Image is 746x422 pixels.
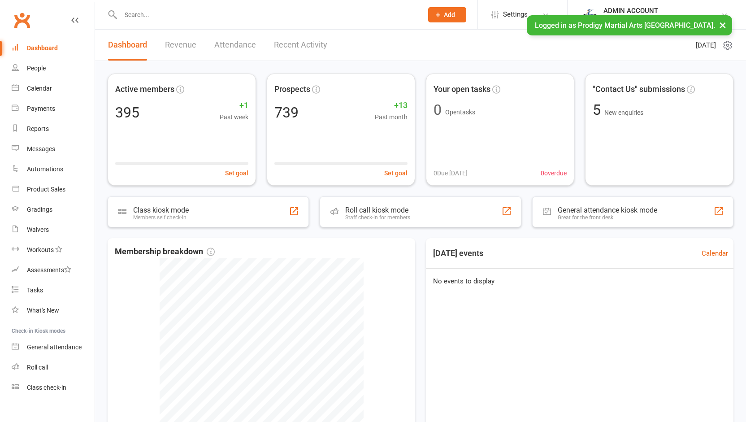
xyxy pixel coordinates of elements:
a: What's New [12,300,95,321]
div: Great for the front desk [558,214,657,221]
div: General attendance kiosk mode [558,206,657,214]
div: Roll call kiosk mode [345,206,410,214]
span: Membership breakdown [115,245,215,258]
button: Set goal [225,168,248,178]
span: Past week [220,112,248,122]
span: Active members [115,83,174,96]
span: [DATE] [696,40,716,51]
a: Reports [12,119,95,139]
span: Logged in as Prodigy Martial Arts [GEOGRAPHIC_DATA]. [535,21,715,30]
a: Class kiosk mode [12,378,95,398]
span: Add [444,11,455,18]
a: Clubworx [11,9,33,31]
div: Product Sales [27,186,65,193]
div: ADMIN ACCOUNT [603,7,721,15]
span: +13 [375,99,408,112]
a: Tasks [12,280,95,300]
div: Messages [27,145,55,152]
a: Calendar [12,78,95,99]
span: 5 [593,101,604,118]
a: Product Sales [12,179,95,200]
span: 0 overdue [541,168,567,178]
div: No events to display [422,269,737,294]
a: General attendance kiosk mode [12,337,95,357]
span: "Contact Us" submissions [593,83,685,96]
div: Automations [27,165,63,173]
div: Staff check-in for members [345,214,410,221]
div: 0 [434,103,442,117]
span: +1 [220,99,248,112]
div: Assessments [27,266,71,274]
a: Dashboard [108,30,147,61]
div: Prodigy Martial Arts [GEOGRAPHIC_DATA] [603,15,721,23]
div: Waivers [27,226,49,233]
span: Prospects [274,83,310,96]
a: Workouts [12,240,95,260]
div: Workouts [27,246,54,253]
button: × [715,15,731,35]
div: Roll call [27,364,48,371]
span: Your open tasks [434,83,490,96]
div: What's New [27,307,59,314]
div: General attendance [27,344,82,351]
a: People [12,58,95,78]
div: Dashboard [27,44,58,52]
div: Reports [27,125,49,132]
button: Add [428,7,466,22]
div: Payments [27,105,55,112]
div: 739 [274,105,299,120]
a: Gradings [12,200,95,220]
div: People [27,65,46,72]
a: Assessments [12,260,95,280]
a: Automations [12,159,95,179]
img: thumb_image1686208220.png [581,6,599,24]
div: 395 [115,105,139,120]
a: Messages [12,139,95,159]
a: Payments [12,99,95,119]
a: Attendance [214,30,256,61]
span: Past month [375,112,408,122]
div: Class kiosk mode [133,206,189,214]
span: 0 Due [DATE] [434,168,468,178]
a: Waivers [12,220,95,240]
a: Calendar [702,248,728,259]
a: Roll call [12,357,95,378]
div: Tasks [27,287,43,294]
a: Dashboard [12,38,95,58]
span: Settings [503,4,528,25]
a: Recent Activity [274,30,327,61]
h3: [DATE] events [426,245,490,261]
span: Open tasks [445,109,475,116]
input: Search... [118,9,416,21]
div: Class check-in [27,384,66,391]
div: Members self check-in [133,214,189,221]
span: New enquiries [604,109,643,116]
div: Gradings [27,206,52,213]
button: Set goal [384,168,408,178]
a: Revenue [165,30,196,61]
div: Calendar [27,85,52,92]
